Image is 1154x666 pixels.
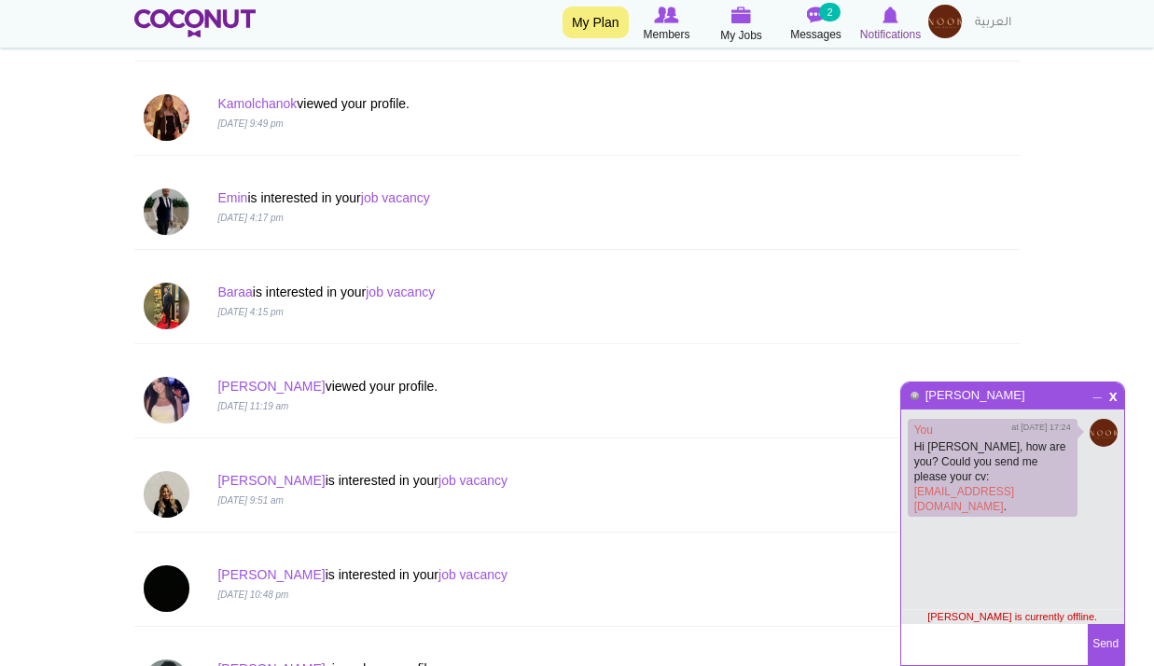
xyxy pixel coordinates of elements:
a: Baraa [217,284,252,299]
img: Browse Members [654,7,678,23]
a: [PERSON_NAME] [217,567,325,582]
p: is interested in your [217,188,786,207]
img: Notifications [883,7,898,23]
span: My Jobs [720,26,762,45]
button: Send [1088,624,1124,665]
span: Messages [790,25,841,44]
a: job vacancy [366,284,435,299]
a: My Plan [563,7,629,38]
a: Kamolchanok [217,96,297,111]
small: 2 [819,3,840,21]
p: viewed your profile. [217,377,786,395]
span: Members [643,25,689,44]
a: You [914,423,933,437]
a: job vacancy [438,567,507,582]
a: job vacancy [438,473,507,488]
img: Home [134,9,257,37]
a: Emin [217,190,247,205]
p: is interested in your [217,283,786,301]
p: Hi [PERSON_NAME], how are you? Could you send me please your cv: . [914,439,1071,514]
img: My Jobs [731,7,752,23]
a: Messages Messages 2 [779,5,854,44]
p: viewed your profile. [217,94,786,113]
a: Browse Members Members [630,5,704,44]
i: [DATE] 4:15 pm [217,307,283,317]
i: [DATE] 11:19 am [217,401,288,411]
a: Notifications Notifications [854,5,928,44]
i: [DATE] 9:51 am [217,495,283,506]
span: Minimize [1090,385,1105,396]
img: Untitled_35.png [1090,419,1118,447]
p: is interested in your [217,565,786,584]
a: [PERSON_NAME] [217,473,325,488]
i: [DATE] 4:17 pm [217,213,283,223]
img: Messages [807,7,826,23]
a: My Jobs My Jobs [704,5,779,45]
p: is interested in your [217,471,786,490]
span: Notifications [860,25,921,44]
i: [DATE] 9:49 pm [217,118,283,129]
i: [DATE] 10:48 pm [217,590,288,600]
a: العربية [966,5,1021,42]
div: [PERSON_NAME] is currently offline. [901,609,1124,624]
span: Close [1105,387,1121,401]
a: job vacancy [361,190,430,205]
span: at [DATE] 17:24 [1011,422,1070,434]
a: [EMAIL_ADDRESS][DOMAIN_NAME] [914,485,1014,513]
a: [PERSON_NAME] [217,379,325,394]
a: [PERSON_NAME] [925,388,1026,402]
